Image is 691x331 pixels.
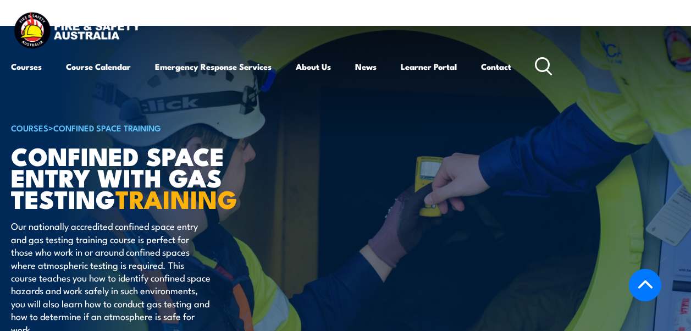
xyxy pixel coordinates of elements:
a: COURSES [11,122,48,134]
h6: > [11,121,283,134]
a: Contact [481,53,511,80]
a: Learner Portal [401,53,457,80]
a: Confined Space Training [53,122,161,134]
h1: Confined Space Entry with Gas Testing [11,145,283,209]
a: News [355,53,377,80]
a: Course Calendar [66,53,131,80]
strong: TRAINING [115,179,237,217]
a: About Us [296,53,331,80]
a: Emergency Response Services [155,53,272,80]
a: Courses [11,53,42,80]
